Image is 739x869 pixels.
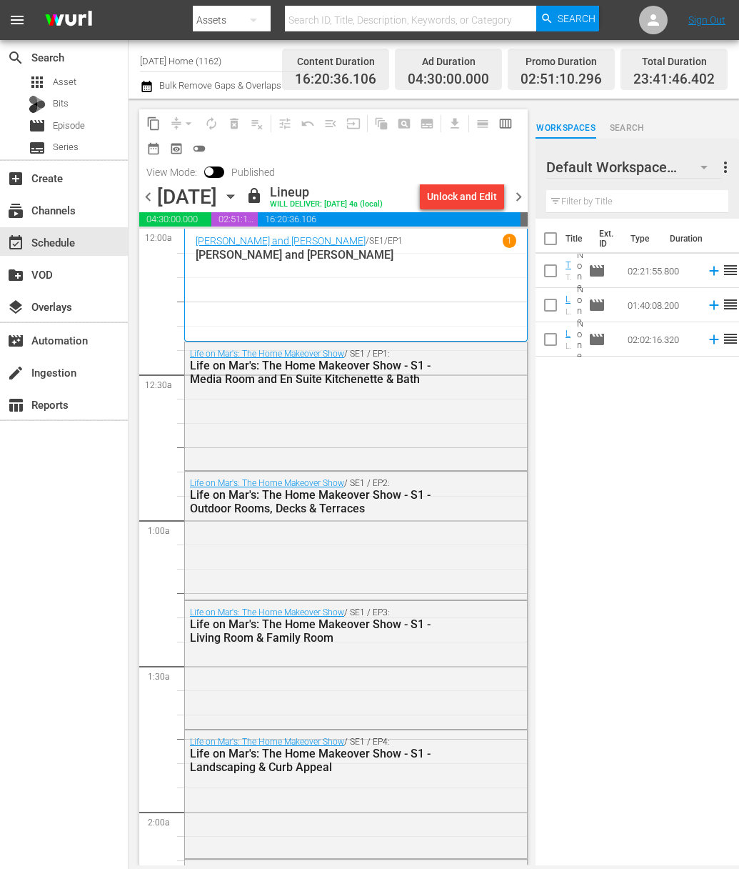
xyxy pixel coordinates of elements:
[369,236,388,246] p: SE1 /
[190,349,344,359] a: Life on Mar's: The Home Makeover Show
[388,236,403,246] p: EP1
[565,307,574,317] div: Lullaby Music and Sweet Dreams for Kids
[521,212,528,227] span: 00:18:13.598
[139,167,204,178] span: View Mode:
[53,140,79,154] span: Series
[192,141,206,156] span: toggle_off
[706,297,722,313] svg: Add to Schedule
[633,71,715,88] span: 23:41:46.402
[169,141,184,156] span: preview_outlined
[717,159,734,176] span: more_vert
[188,137,211,160] span: 24 hours Lineup View is OFF
[706,332,722,347] svg: Add to Schedule
[438,109,466,137] span: Download as CSV
[633,51,715,71] div: Total Duration
[7,49,24,66] span: Search
[494,112,517,135] span: Week Calendar View
[7,332,24,349] span: Automation
[565,294,576,572] a: Lullaby Music and Sweet Dreams for Kids
[7,170,24,187] span: Create
[622,254,700,288] td: 02:21:55.800
[200,112,223,135] span: Loop Content
[536,121,596,136] span: Workspaces
[29,74,46,91] span: Asset
[146,116,161,131] span: content_copy
[296,112,319,135] span: Revert to Primary Episode
[342,112,365,135] span: Update Metadata from Key Asset
[157,80,281,91] span: Bulk Remove Gaps & Overlaps
[190,737,344,747] a: Life on Mar's: The Home Makeover Show
[565,273,574,282] div: Top 50 Nursery Rhymes Collection - Kids TV
[507,236,512,246] p: 1
[7,267,24,284] span: VOD
[416,112,438,135] span: Create Series Block
[521,51,602,71] div: Promo Duration
[510,188,528,206] span: chevron_right
[139,212,211,227] span: 04:30:00.000
[7,299,24,316] span: Overlays
[408,71,489,88] span: 04:30:00.000
[393,112,416,135] span: Create Search Block
[223,112,246,135] span: Select an event to delete
[717,150,734,184] button: more_vert
[196,248,516,262] p: [PERSON_NAME] and [PERSON_NAME]
[546,147,721,187] div: Default Workspace
[190,737,452,774] div: / SE1 / EP4:
[408,51,489,71] div: Ad Duration
[7,397,24,414] span: Reports
[295,71,376,88] span: 16:20:36.106
[190,349,452,386] div: / SE1 / EP1:
[204,167,214,177] span: Toggle to switch from Published to Draft view.
[53,75,76,89] span: Asset
[565,342,573,351] div: Lullaby Music for Babies - Kids TV
[319,112,342,135] span: Fill episodes with ad slates
[622,219,661,259] th: Type
[211,212,257,227] span: 02:51:10.296
[622,288,700,322] td: 01:40:08.200
[270,184,383,200] div: Lineup
[165,112,200,135] span: Remove Gaps & Overlaps
[139,188,157,206] span: chevron_left
[571,288,583,322] td: None
[558,6,595,31] span: Search
[588,262,605,279] span: Episode
[571,254,583,288] td: None
[29,96,46,113] div: Bits
[365,109,393,137] span: Refresh All Search Blocks
[258,212,521,227] span: 16:20:36.106
[146,141,161,156] span: date_range_outlined
[466,109,494,137] span: Day Calendar View
[571,322,583,357] td: None
[157,185,217,209] div: [DATE]
[246,112,268,135] span: Clear Lineup
[190,478,452,515] div: / SE1 / EP2:
[565,259,577,570] a: Top 50 Nursery Rhymes Collection by Kids TV
[565,219,590,259] th: Title
[295,51,376,71] div: Content Duration
[9,11,26,29] span: menu
[190,359,452,386] div: Life on Mar's: The Home Makeover Show - S1 - Media Room and En Suite Kitchenette & Bath
[53,119,85,133] span: Episode
[670,154,688,184] span: 3
[536,6,599,31] button: Search
[165,137,188,160] span: View Backup
[190,617,452,645] div: Life on Mar's: The Home Makeover Show - S1 - Living Room & Family Room
[7,364,24,382] span: Ingestion
[246,187,263,204] span: lock
[29,117,46,134] span: Episode
[706,263,722,279] svg: Add to Schedule
[427,184,497,209] div: Unlock and Edit
[596,121,657,136] span: Search
[622,322,700,357] td: 02:02:16.320
[268,109,296,137] span: Customize Events
[498,116,513,131] span: calendar_view_week_outlined
[196,235,366,247] a: [PERSON_NAME] and [PERSON_NAME]
[190,488,452,515] div: Life on Mar's: The Home Makeover Show - S1 - Outdoor Rooms, Decks & Terraces
[722,262,739,279] span: reorder
[521,71,602,88] span: 02:51:10.296
[722,296,739,313] span: reorder
[29,139,46,157] span: Series
[7,202,24,219] span: Channels
[53,96,69,111] span: Bits
[142,137,165,160] span: Month Calendar View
